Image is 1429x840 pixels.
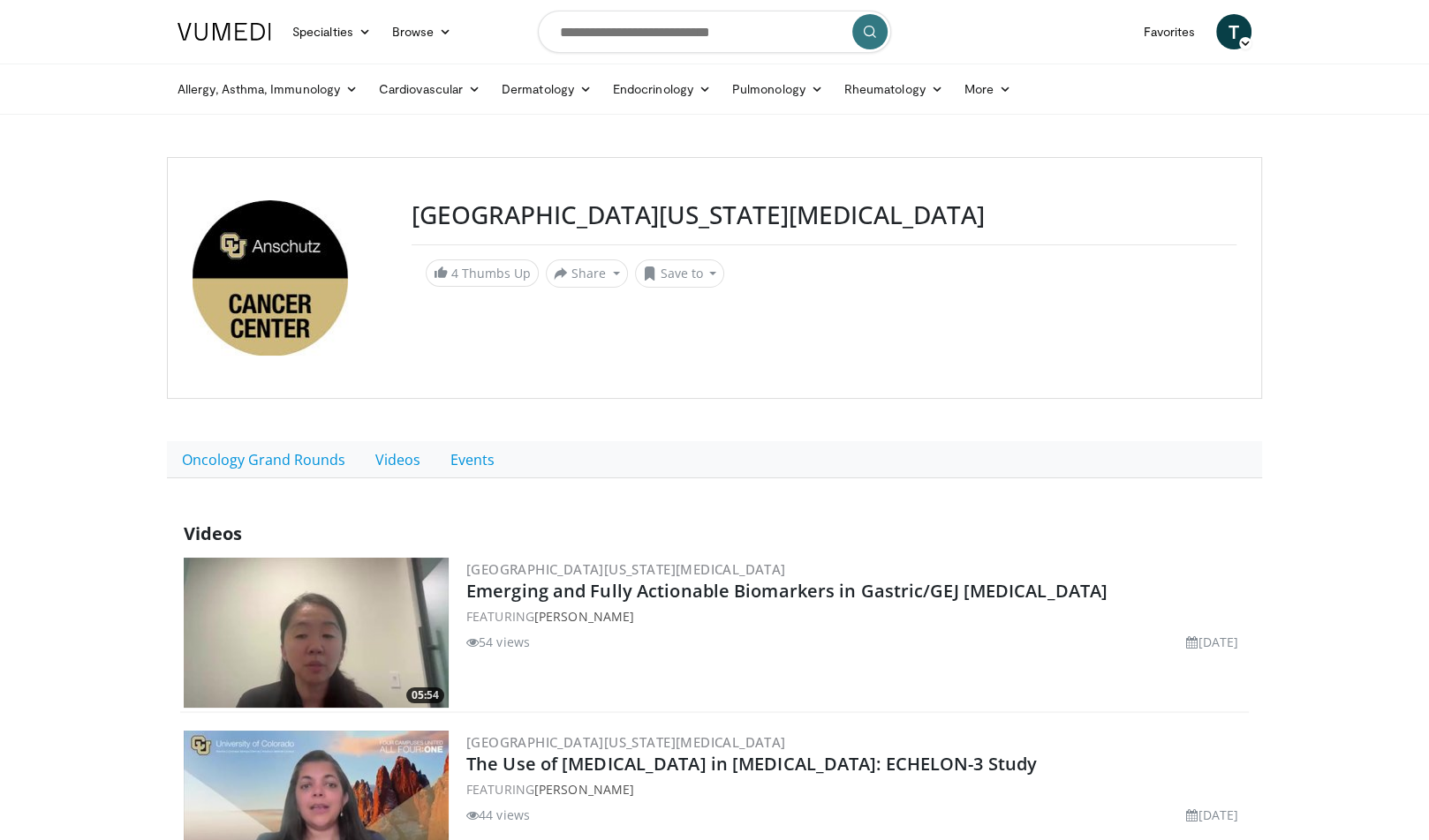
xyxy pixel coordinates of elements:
a: 05:54 [184,558,449,708]
a: Allergy, Asthma, Immunology [167,71,368,107]
li: 54 views [466,633,530,651]
div: FEATURING [466,607,1245,626]
a: Events [435,441,510,478]
input: Search topics, interventions [538,11,891,53]
a: The Use of [MEDICAL_DATA] in [MEDICAL_DATA]: ECHELON-3 Study [466,752,1037,776]
a: Oncology Grand Rounds [167,441,360,478]
a: Favorites [1132,14,1206,49]
a: [PERSON_NAME] [534,781,634,798]
a: Cardiovascular [368,71,491,107]
a: Emerging and Fully Actionable Biomarkers in Gastric/GEJ [MEDICAL_DATA] [466,579,1108,603]
a: Browse [382,14,463,49]
span: 4 [451,265,458,281]
a: [PERSON_NAME] [534,608,634,625]
a: [GEOGRAPHIC_DATA][US_STATE][MEDICAL_DATA] [466,733,785,751]
a: [GEOGRAPHIC_DATA][US_STATE][MEDICAL_DATA] [466,560,785,578]
li: [DATE] [1186,633,1238,651]
div: FEATURING [466,780,1245,799]
a: Rheumatology [834,71,954,107]
a: Pulmonology [722,71,834,107]
a: Dermatology [491,71,602,107]
li: [DATE] [1186,806,1238,824]
a: More [954,71,1022,107]
h3: [GEOGRAPHIC_DATA][US_STATE][MEDICAL_DATA] [412,200,1236,230]
a: T [1216,14,1251,49]
span: 05:54 [406,687,444,703]
img: eed7f569-2d89-4548-91bc-700b806fa2b2.300x170_q85_crop-smart_upscale.jpg [184,558,449,708]
a: Videos [360,441,435,478]
li: 44 views [466,806,530,824]
a: 4 Thumbs Up [426,259,539,287]
a: Endocrinology [602,71,722,107]
img: VuMedi Logo [178,23,271,41]
a: Specialties [282,14,382,49]
button: Share [546,259,628,288]
span: Videos [184,521,242,545]
button: Save to [635,259,725,288]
